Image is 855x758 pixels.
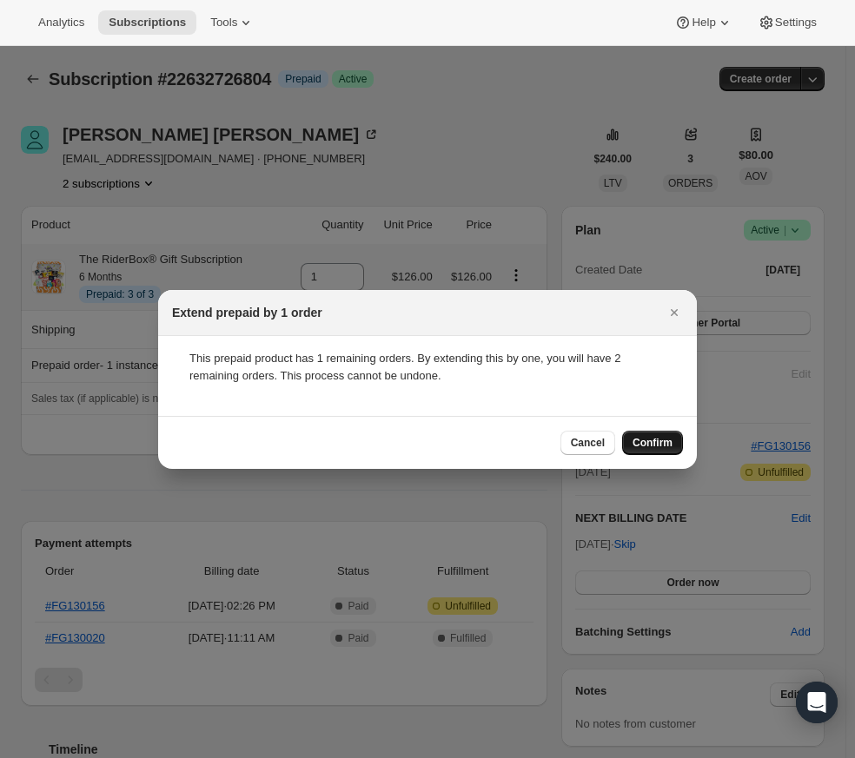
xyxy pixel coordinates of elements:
[775,16,817,30] span: Settings
[98,10,196,35] button: Subscriptions
[747,10,827,35] button: Settings
[172,304,322,321] h2: Extend prepaid by 1 order
[662,300,686,325] button: Close
[210,16,237,30] span: Tools
[622,431,683,455] button: Confirm
[633,436,673,450] span: Confirm
[664,10,743,35] button: Help
[796,682,838,723] div: Open Intercom Messenger
[28,10,95,35] button: Analytics
[692,16,715,30] span: Help
[109,16,186,30] span: Subscriptions
[189,350,666,385] div: This prepaid product has 1 remaining orders. By extending this by one, you will have 2 remaining ...
[38,16,84,30] span: Analytics
[571,436,605,450] span: Cancel
[200,10,265,35] button: Tools
[560,431,615,455] button: Cancel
